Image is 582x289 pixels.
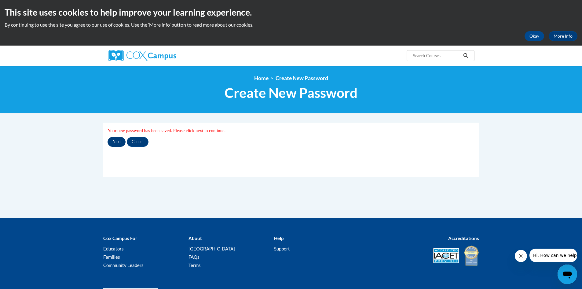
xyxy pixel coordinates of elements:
a: Support [274,246,290,251]
a: Terms [189,262,201,268]
span: Create New Password [276,75,328,81]
span: Create New Password [225,85,357,101]
input: Search Courses [412,52,461,59]
img: IDA® Accredited [464,245,479,266]
a: FAQs [189,254,199,260]
b: Cox Campus For [103,235,137,241]
button: Okay [525,31,544,41]
button: Search [461,52,470,59]
span: Your new password has been saved. Please click next to continue. [108,128,225,133]
h2: This site uses cookies to help improve your learning experience. [5,6,577,18]
iframe: Button to launch messaging window [558,265,577,284]
img: Accredited IACET® Provider [433,248,459,263]
span: Hi. How can we help? [4,4,49,9]
b: Help [274,235,284,241]
p: By continuing to use the site you agree to our use of cookies. Use the ‘More info’ button to read... [5,21,577,28]
a: Educators [103,246,124,251]
a: Families [103,254,120,260]
iframe: Message from company [529,249,577,262]
b: About [189,235,202,241]
a: More Info [549,31,577,41]
a: Home [254,75,269,81]
input: Next [108,137,126,147]
input: Cancel [127,137,148,147]
iframe: Close message [515,250,527,262]
a: [GEOGRAPHIC_DATA] [189,246,235,251]
a: Community Leaders [103,262,144,268]
img: Cox Campus [108,50,176,61]
b: Accreditations [448,235,479,241]
a: Cox Campus [108,50,224,61]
